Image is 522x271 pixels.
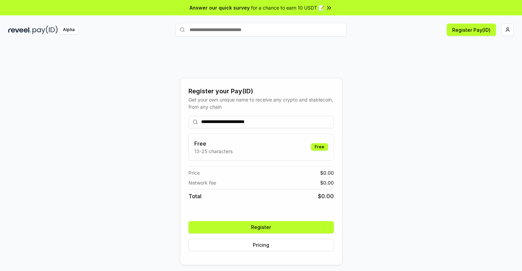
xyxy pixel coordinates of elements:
[188,192,201,200] span: Total
[194,148,233,155] p: 13-25 characters
[194,139,233,148] h3: Free
[190,4,250,11] span: Answer our quick survey
[320,169,334,176] span: $ 0.00
[311,143,328,151] div: Free
[447,24,496,36] button: Register Pay(ID)
[188,169,200,176] span: Price
[8,26,31,34] img: reveel_dark
[32,26,58,34] img: pay_id
[59,26,78,34] div: Alpha
[188,221,334,233] button: Register
[188,86,334,96] div: Register your Pay(ID)
[188,179,216,186] span: Network fee
[188,239,334,251] button: Pricing
[188,96,334,110] div: Get your own unique name to receive any crypto and stablecoin, from any chain
[251,4,324,11] span: for a chance to earn 10 USDT 📝
[318,192,334,200] span: $ 0.00
[320,179,334,186] span: $ 0.00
